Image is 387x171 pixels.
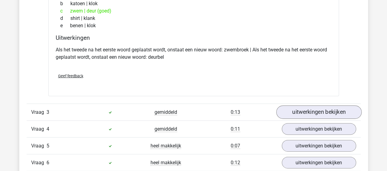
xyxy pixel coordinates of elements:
[47,126,49,132] span: 4
[56,22,332,29] div: benen | klok
[60,15,70,22] span: d
[60,7,70,15] span: c
[31,109,47,116] span: Vraag
[60,22,70,29] span: e
[231,143,240,149] span: 0:07
[282,140,356,152] a: uitwerkingen bekijken
[231,109,240,115] span: 0:13
[151,143,181,149] span: heel makkelijk
[276,106,361,119] a: uitwerkingen bekijken
[282,123,356,135] a: uitwerkingen bekijken
[56,15,332,22] div: shirt | klank
[31,159,47,166] span: Vraag
[47,109,49,115] span: 3
[56,34,332,41] h4: Uitwerkingen
[31,142,47,150] span: Vraag
[58,74,83,78] span: Geef feedback
[282,157,356,169] a: uitwerkingen bekijken
[154,126,177,132] span: gemiddeld
[231,126,240,132] span: 0:11
[154,109,177,115] span: gemiddeld
[151,160,181,166] span: heel makkelijk
[56,7,332,15] div: zwem | deur (goed)
[47,143,49,149] span: 5
[31,125,47,133] span: Vraag
[47,160,49,165] span: 6
[231,160,240,166] span: 0:12
[56,46,332,61] p: Als het tweede na het eerste woord geplaatst wordt, onstaat een nieuw woord: zwembroek | Als het ...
